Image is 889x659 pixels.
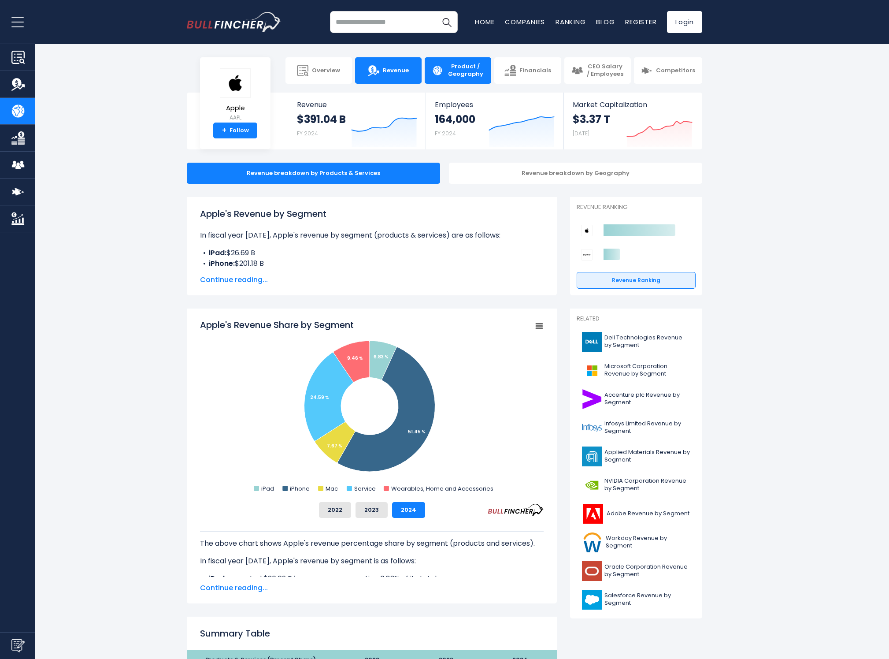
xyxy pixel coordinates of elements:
[577,387,696,411] a: Accenture plc Revenue by Segment
[187,163,440,184] div: Revenue breakdown by Products & Services
[582,361,602,380] img: MSFT logo
[582,475,602,495] img: NVDA logo
[297,112,346,126] strong: $391.04 B
[604,420,690,435] span: Infosys Limited Revenue by Segment
[219,68,251,123] a: Apple AAPL
[634,57,702,84] a: Competitors
[310,394,329,401] tspan: 24.59 %
[577,330,696,354] a: Dell Technologies Revenue by Segment
[408,428,426,435] tspan: 51.45 %
[582,561,602,581] img: ORCL logo
[573,101,693,109] span: Market Capitalization
[573,130,589,137] small: [DATE]
[604,477,690,492] span: NVIDIA Corporation Revenue by Segment
[604,563,690,578] span: Oracle Corporation Revenue by Segment
[577,204,696,211] p: Revenue Ranking
[200,319,354,331] tspan: Apple's Revenue Share by Segment
[435,112,475,126] strong: 164,000
[290,484,310,493] text: iPhone
[604,391,690,406] span: Accenture plc Revenue by Segment
[435,130,456,137] small: FY 2024
[200,556,544,566] p: In fiscal year [DATE], Apple's revenue by segment is as follows:
[187,12,282,32] img: bullfincher logo
[200,207,544,220] h1: Apple's Revenue by Segment
[327,443,342,449] tspan: 7.67 %
[519,67,551,74] span: Financials
[326,484,338,493] text: Mac
[582,504,604,524] img: ADBE logo
[582,389,602,409] img: ACN logo
[285,57,352,84] a: Overview
[582,332,602,352] img: DELL logo
[200,248,544,258] li: $26.69 B
[667,11,702,33] a: Login
[577,473,696,497] a: NVIDIA Corporation Revenue by Segment
[425,57,491,84] a: Product / Geography
[391,484,493,493] text: Wearables, Home and Accessories
[426,93,563,149] a: Employees 164,000 FY 2024
[604,363,690,378] span: Microsoft Corporation Revenue by Segment
[209,258,235,268] b: iPhone:
[625,17,656,26] a: Register
[200,275,544,285] span: Continue reading...
[577,502,696,526] a: Adobe Revenue by Segment
[577,559,696,583] a: Oracle Corporation Revenue by Segment
[297,101,417,109] span: Revenue
[604,449,690,464] span: Applied Materials Revenue by Segment
[577,272,696,289] a: Revenue Ranking
[200,258,544,269] li: $201.18 B
[354,484,376,493] text: Service
[582,447,602,466] img: AMAT logo
[581,249,593,261] img: Sony Group Corporation competitors logo
[596,17,615,26] a: Blog
[577,315,696,323] p: Related
[213,123,257,138] a: +Follow
[564,93,701,149] a: Market Capitalization $3.37 T [DATE]
[200,230,544,241] p: In fiscal year [DATE], Apple's revenue by segment (products & services) are as follows:
[577,588,696,612] a: Salesforce Revenue by Segment
[319,502,351,518] button: 2022
[607,510,689,518] span: Adobe Revenue by Segment
[187,12,282,32] a: Go to homepage
[312,67,340,74] span: Overview
[209,573,225,584] b: iPad
[200,573,544,584] li: generated $26.69 B in revenue, representing 6.83% of its total revenue.
[436,11,458,33] button: Search
[577,416,696,440] a: Infosys Limited Revenue by Segment
[261,484,274,493] text: iPad
[220,104,251,112] span: Apple
[220,114,251,122] small: AAPL
[447,63,484,78] span: Product / Geography
[577,358,696,383] a: Microsoft Corporation Revenue by Segment
[356,502,388,518] button: 2023
[435,101,554,109] span: Employees
[586,63,624,78] span: CEO Salary / Employees
[288,93,426,149] a: Revenue $391.04 B FY 2024
[564,57,631,84] a: CEO Salary / Employees
[656,67,695,74] span: Competitors
[582,418,602,438] img: INFY logo
[573,112,610,126] strong: $3.37 T
[505,17,545,26] a: Companies
[604,334,690,349] span: Dell Technologies Revenue by Segment
[297,130,318,137] small: FY 2024
[449,163,702,184] div: Revenue breakdown by Geography
[475,17,494,26] a: Home
[222,127,226,134] strong: +
[494,57,561,84] a: Financials
[581,225,593,236] img: Apple competitors logo
[209,248,226,258] b: iPad:
[577,444,696,469] a: Applied Materials Revenue by Segment
[200,319,544,495] svg: Apple's Revenue Share by Segment
[606,535,690,550] span: Workday Revenue by Segment
[347,355,363,361] tspan: 9.46 %
[392,502,425,518] button: 2024
[383,67,409,74] span: Revenue
[582,590,602,610] img: CRM logo
[604,592,690,607] span: Salesforce Revenue by Segment
[200,627,544,640] h2: Summary Table
[374,354,389,360] tspan: 6.83 %
[556,17,585,26] a: Ranking
[355,57,422,84] a: Revenue
[582,532,603,552] img: WDAY logo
